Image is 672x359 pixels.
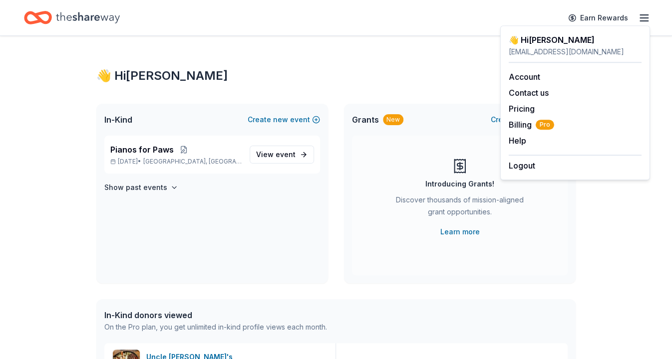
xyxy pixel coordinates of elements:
div: On the Pro plan, you get unlimited in-kind profile views each month. [104,321,327,333]
button: Logout [509,160,535,172]
span: new [273,114,288,126]
span: event [276,150,296,159]
p: [DATE] • [110,158,242,166]
a: Home [24,6,120,29]
h4: Show past events [104,181,167,193]
button: Help [509,135,526,147]
span: [GEOGRAPHIC_DATA], [GEOGRAPHIC_DATA] [143,158,242,166]
button: Createnewproject [491,114,568,126]
span: Billing [509,119,554,131]
div: Discover thousands of mission-aligned grant opportunities. [392,194,528,222]
button: Createnewevent [248,114,320,126]
span: In-Kind [104,114,132,126]
a: Learn more [440,226,480,238]
a: Earn Rewards [562,9,634,27]
span: Pro [536,120,554,130]
div: 👋 Hi [PERSON_NAME] [509,34,642,46]
div: [EMAIL_ADDRESS][DOMAIN_NAME] [509,46,642,58]
div: 👋 Hi [PERSON_NAME] [96,68,576,84]
span: Grants [352,114,379,126]
button: BillingPro [509,119,554,131]
button: Show past events [104,181,178,193]
div: In-Kind donors viewed [104,309,327,321]
button: Contact us [509,87,549,99]
div: New [383,114,403,125]
a: View event [250,146,314,164]
span: View [256,149,296,161]
a: Account [509,72,540,82]
div: Introducing Grants! [425,178,494,190]
span: Pianos for Paws [110,144,174,156]
a: Pricing [509,104,535,114]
